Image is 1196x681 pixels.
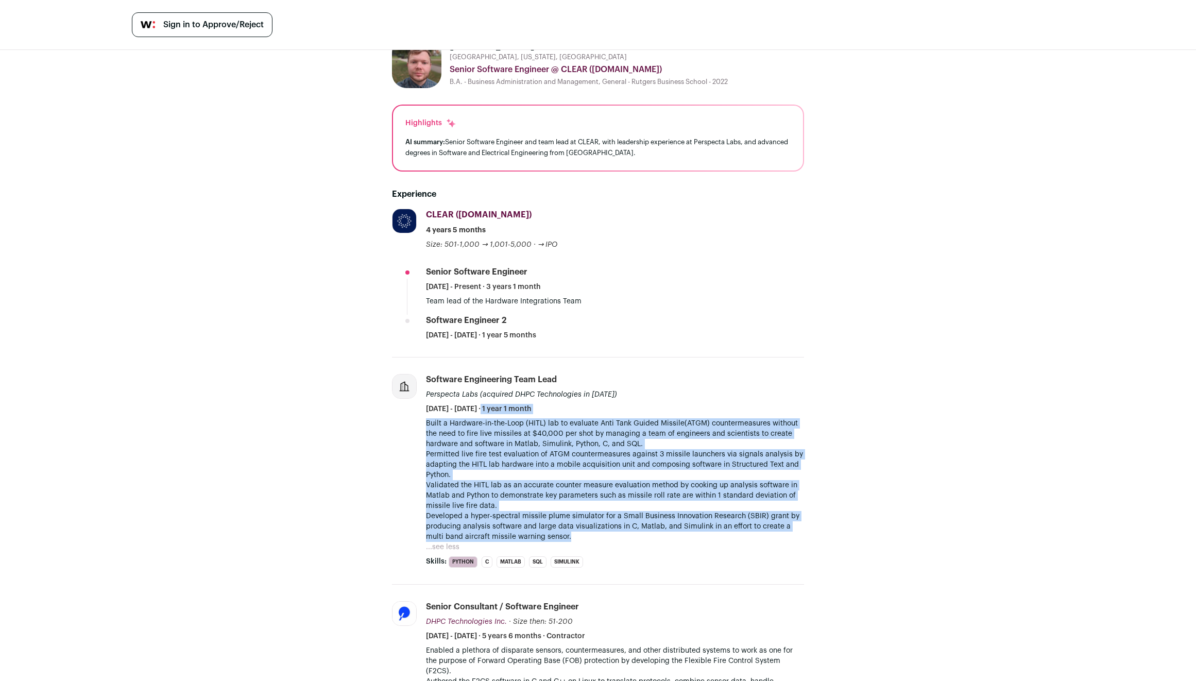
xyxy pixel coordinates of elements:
[392,602,416,625] img: 35143d40ec82289d86e9c1c8e97228c118e8705d977e1c33d32e962d71bcfca5
[405,137,791,158] div: Senior Software Engineer and team lead at CLEAR, with leadership experience at Perspecta Labs, an...
[426,315,506,326] div: Software engineer 2
[450,63,804,76] div: Senior Software Engineer @ CLEAR ([DOMAIN_NAME])
[426,225,486,235] span: 4 years 5 months
[450,53,627,61] span: [GEOGRAPHIC_DATA], [US_STATE], [GEOGRAPHIC_DATA]
[426,296,804,307] p: Team lead of the Hardware Integrations Team
[426,404,532,414] span: [DATE] - [DATE] · 1 year 1 month
[426,542,459,552] button: ...see less
[426,601,579,612] div: Senior Consultant / Software Engineer
[426,556,447,567] span: Skills:
[132,12,272,37] a: Sign in to Approve/Reject
[392,188,804,200] h2: Experience
[426,241,532,248] span: Size: 501-1,000 → 1,001-5,000
[426,618,507,625] span: DHPC Technologies Inc.
[551,556,583,568] li: Simulink
[534,240,536,250] span: ·
[449,556,477,568] li: Python
[392,374,416,398] img: company-logo-placeholder-414d4e2ec0e2ddebbe968bf319fdfe5acfe0c9b87f798d344e800bc9a89632a0.png
[426,374,557,385] div: Software Engineering Team Lead
[405,118,456,128] div: Highlights
[482,556,492,568] li: C
[529,556,546,568] li: SQL
[426,330,536,340] span: [DATE] - [DATE] · 1 year 5 months
[392,209,416,233] img: 5023151f8acc22f028a9fd5ecec877c8361df31ae5b3e7f6a8b6df7d0f6352fb.jpg
[450,78,804,86] div: B.A. - Business Administration and Management, General - Rutgers Business School - 2022
[426,418,804,542] p: Built a Hardware-in-the-Loop (HITL) lab to evaluate Anti Tank Guided Missile(ATGM) countermeasure...
[426,282,541,292] span: [DATE] - Present · 3 years 1 month
[426,391,617,398] span: Perspecta Labs (acquired DHPC Technologies in [DATE])
[426,266,527,278] div: Senior Software Engineer
[163,19,264,31] span: Sign in to Approve/Reject
[405,139,445,145] span: AI summary:
[426,211,532,219] span: CLEAR ([DOMAIN_NAME])
[426,631,585,641] span: [DATE] - [DATE] · 5 years 6 months · Contractor
[509,618,573,625] span: · Size then: 51-200
[538,241,558,248] span: → IPO
[392,39,441,88] img: a944a91eaf9b0e1d59b8c0ea00772ce40b3d53a111e62e478f0bfe1404d255b9
[497,556,525,568] li: MATLAB
[141,21,155,28] img: wellfound-symbol-flush-black-fb3c872781a75f747ccb3a119075da62bfe97bd399995f84a933054e44a575c4.png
